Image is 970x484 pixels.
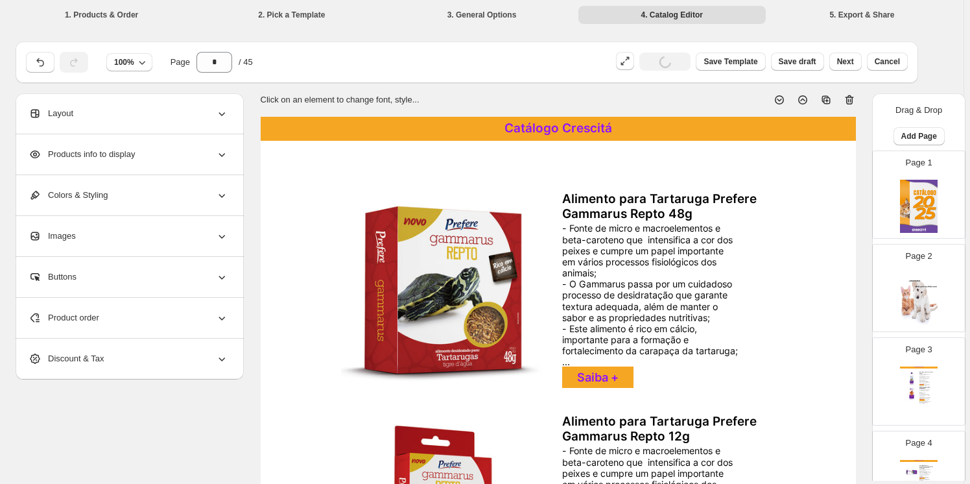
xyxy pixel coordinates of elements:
[106,53,152,71] button: 100%
[704,56,757,67] span: Save Template
[779,56,816,67] span: Save draft
[875,56,900,67] span: Cancel
[919,478,925,479] div: Saiba +
[829,53,862,71] button: Next
[837,56,854,67] span: Next
[114,57,134,67] span: 100%
[900,180,938,233] img: cover page
[261,93,420,106] p: Click on an element to change font, style...
[261,117,856,141] div: Catálogo Crescitá
[893,127,945,145] button: Add Page
[331,189,554,392] img: primaryImage
[919,481,934,484] div: Imunizan Pet Ativador do sistema imunológico para cães
[872,337,965,426] div: Page 3Catálogo CrescitáprimaryImageDiarril Hydra Reconstituinte HídricoRestaura nutrientes e elet...
[771,53,824,71] button: Save draft
[919,465,934,469] div: Diarril Medicamento probiótico para cães à base de Saccharomyces cerevisiae
[919,384,925,385] div: Saiba +
[696,53,765,71] button: Save Template
[562,223,738,367] div: - Fonte de micro e macroelementos e beta-caroteno que intensifica a cor dos peixes e cumpre um pa...
[867,53,908,71] button: Cancel
[919,469,930,481] div: Previne a colonização do intestino por micro-organismos patogênicos. Melhora a taxa de absorção [...
[900,367,938,369] div: Catálogo Crescitá
[562,192,785,222] div: Alimento para Tartaruga Prefere Gammarus Repto 48g
[906,343,932,356] p: Page 3
[919,374,930,389] div: Restaura nutrientes e eletrólitos perdidos durante a desidratação ocasionadas por diarreia em cãe...
[29,271,77,284] span: Buttons
[919,399,925,400] div: Saiba +
[900,460,938,462] div: Catálogo Crescitá
[562,415,785,444] div: Alimento para Tartaruga Prefere Gammarus Repto 12g
[900,273,938,326] img: cover page
[906,156,932,169] p: Page 1
[29,148,135,161] span: Products info to display
[562,367,633,388] div: Saiba +
[919,372,934,374] div: Diarril Hydra Reconstituinte Hídrico
[239,56,253,69] span: / 45
[895,104,942,117] p: Drag & Drop
[872,244,965,332] div: Page 2cover page
[919,387,934,389] div: D3 Vet Suplemento de Vitamina D3
[872,151,965,239] div: Page 1cover page
[29,107,73,120] span: Layout
[906,437,932,450] p: Page 4
[905,465,919,479] img: primaryImage
[29,189,108,202] span: Colors & Styling
[171,56,190,69] span: Page
[919,389,930,404] div: A vitamina D é um hormônio esteróide lipossolúvel essencial para cães e gatos. A deficiência ou i...
[905,387,919,401] img: primaryImage
[901,131,937,141] span: Add Page
[29,352,104,365] span: Discount & Tax
[29,230,76,243] span: Images
[906,250,932,263] p: Page 2
[905,372,919,386] img: primaryImage
[29,311,99,324] span: Product order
